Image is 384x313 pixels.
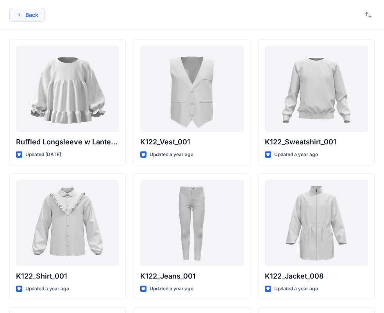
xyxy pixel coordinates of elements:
a: K122_Jeans_001 [140,180,243,266]
button: Back [9,8,45,22]
p: K122_Vest_001 [140,137,243,148]
a: K122_Shirt_001 [16,180,119,266]
p: Updated a year ago [150,151,193,159]
a: K122_Sweatshirt_001 [265,46,368,132]
p: Updated [DATE] [25,151,61,159]
p: K122_Sweatshirt_001 [265,137,368,148]
p: Ruffled Longsleeve w Lantern Sleeve [16,137,119,148]
a: Ruffled Longsleeve w Lantern Sleeve [16,46,119,132]
p: K122_Shirt_001 [16,271,119,282]
p: Updated a year ago [150,285,193,293]
a: K122_Jacket_008 [265,180,368,266]
a: K122_Vest_001 [140,46,243,132]
p: K122_Jeans_001 [140,271,243,282]
p: Updated a year ago [274,151,318,159]
p: Updated a year ago [25,285,69,293]
p: Updated a year ago [274,285,318,293]
p: K122_Jacket_008 [265,271,368,282]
